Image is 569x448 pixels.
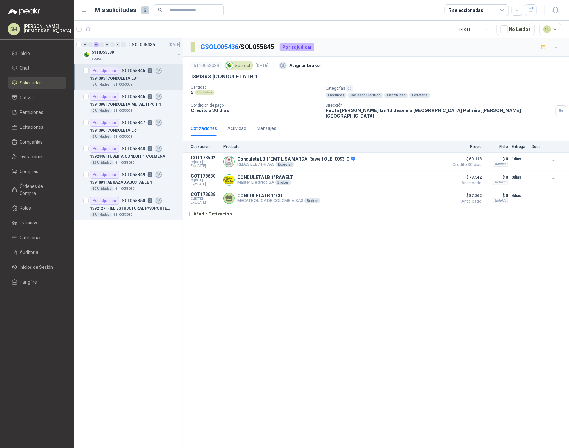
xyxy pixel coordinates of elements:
a: Categorías [8,232,66,244]
div: Broker [275,180,291,185]
p: 5110053039 [115,160,135,165]
span: Órdenes de Compra [20,183,60,197]
div: 6 Unidades [90,108,112,113]
div: 7 seleccionadas [449,7,483,14]
p: SOL055849 [122,172,145,177]
p: 3 [148,198,152,203]
img: Logo peakr [8,8,40,15]
p: Master Electrico SA [237,180,293,185]
p: Crédito a 30 días [191,108,320,113]
span: Usuarios [20,219,38,226]
p: 3 [148,172,152,177]
span: Inicios de Sesión [20,264,53,271]
span: Chat [20,65,30,72]
div: Eléctricos [326,93,347,98]
a: Hangfire [8,276,66,288]
div: 6 [94,42,99,47]
div: 0 [116,42,120,47]
p: COT178638 [191,192,220,197]
a: 0 0 6 0 0 0 0 0 GSOL005436[DATE] Company Logo5110053039Sucroal [83,41,181,61]
p: Producto [223,145,446,149]
a: Por adjudicarSOL05584531391393 |CONDULETA LB 15 Unidades5110053039 [74,64,183,90]
a: Roles [8,202,66,214]
p: [DATE] [256,63,268,69]
div: Ferretería [409,93,430,98]
span: $ 73.542 [450,173,482,181]
p: 4 días [512,192,528,199]
a: Licitaciones [8,121,66,133]
a: Inicio [8,47,66,59]
a: Inicios de Sesión [8,261,66,273]
div: Por adjudicar [90,67,119,75]
p: $ 0 [486,155,508,163]
div: 0 [83,42,88,47]
span: Exp: [DATE] [191,164,220,168]
span: Categorías [20,234,42,241]
span: Hangfire [20,278,37,285]
p: Docs [532,145,545,149]
span: $ 87.262 [450,192,482,199]
p: CONDULETA LB 1" CU [237,193,320,198]
p: SOL055850 [122,198,145,203]
a: Por adjudicarSOL05584831392448 |TUBERIA CONDUIT 1 COLMENA12 Unidades5110053039 [74,142,183,168]
span: C: [DATE] [191,160,220,164]
div: Por adjudicar [90,93,119,101]
div: Incluido [493,198,508,203]
span: Invitaciones [20,153,44,160]
a: Por adjudicarSOL05584731391396 |CONDULETA LR 15 Unidades5110053039 [74,116,183,142]
p: SOL055847 [122,120,145,125]
div: Por adjudicar [90,171,119,179]
p: Dirección [326,103,553,108]
p: 1391398 | CONDULETA METAL.TIPO T 1 [90,101,161,108]
div: 5110053039 [191,62,222,69]
div: Sucroal [225,61,253,70]
p: SOL055845 [122,68,145,73]
p: COT178502 [191,155,220,160]
p: 3 [148,146,152,151]
img: Company Logo [224,175,234,185]
div: 5 Unidades [90,82,112,87]
div: 0 [110,42,115,47]
p: 5110053039 [92,49,114,56]
button: 14 [540,23,562,35]
a: Chat [8,62,66,74]
div: 40 Unidades [90,186,114,191]
span: Auditoria [20,249,39,256]
p: SOL055846 [122,94,145,99]
div: SM [8,23,20,35]
button: No Leídos [497,23,535,35]
p: $ 0 [486,192,508,199]
p: 5110053039 [113,82,133,87]
p: 3 [148,68,152,73]
p: Asignar broker [289,62,321,69]
p: [DATE] [169,42,180,48]
p: 5 [191,90,194,95]
p: 1391393 | CONDULETA LB 1 [90,75,139,82]
div: 0 [88,42,93,47]
div: Por adjudicar [280,43,314,51]
span: Licitaciones [20,124,44,131]
p: SOL055848 [122,146,145,151]
p: CONDULETA LB 1" RAWELT [237,175,293,180]
div: Incluido [493,180,508,185]
p: Recta [PERSON_NAME] km.18 desvío a [GEOGRAPHIC_DATA] Palmira , [PERSON_NAME][GEOGRAPHIC_DATA] [326,108,553,119]
div: Por adjudicar [90,197,119,205]
p: Sucroal [92,56,103,61]
a: Solicitudes [8,77,66,89]
p: 1392127 | RIEL ESTRUCTURAL P/SOPORTERIA 4*4 [90,206,170,212]
span: $ 60.118 [450,155,482,163]
p: / SOL055845 [200,42,275,52]
p: [PERSON_NAME] [DEMOGRAPHIC_DATA] [24,24,71,33]
div: Cableado Eléctrico [348,93,383,98]
span: search [158,8,162,12]
a: Compañías [8,136,66,148]
p: Conduleta LB 1"EMT LISA MARCA: Rawelt OLB-0093-C [237,156,355,162]
p: Cantidad [191,85,320,90]
span: Crédito 30 días [450,163,482,167]
a: Compras [8,165,66,178]
p: 5110053039 [113,212,133,217]
a: Invitaciones [8,151,66,163]
div: Actividad [227,125,246,132]
p: Entrega [512,145,528,149]
p: 3 [148,94,152,99]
